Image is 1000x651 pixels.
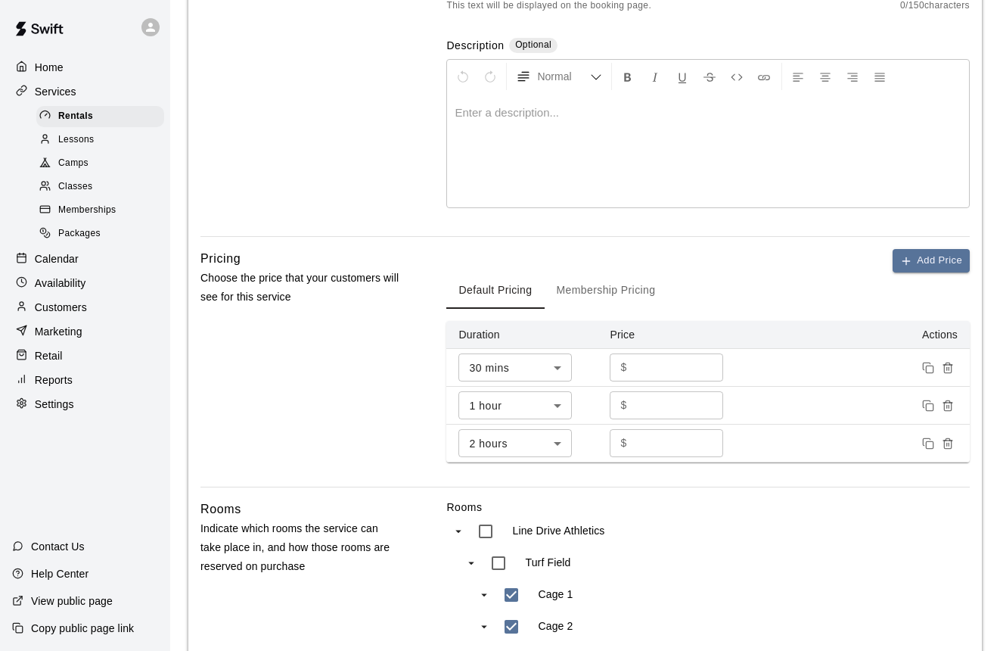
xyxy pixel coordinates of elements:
div: Camps [36,153,164,174]
p: Line Drive Athletics [512,523,604,538]
span: Classes [58,179,92,195]
button: Center Align [812,63,838,90]
a: Customers [12,296,158,319]
p: Cage 2 [538,618,573,634]
p: Help Center [31,566,89,581]
button: Membership Pricing [545,273,668,309]
p: Reports [35,372,73,388]
label: Description [446,38,504,55]
button: Format Underline [669,63,695,90]
button: Justify Align [867,63,893,90]
a: Packages [36,223,170,246]
button: Insert Link [751,63,777,90]
label: Rooms [446,500,970,515]
button: Redo [477,63,503,90]
h6: Pricing [200,249,241,269]
p: Retail [35,348,63,363]
p: Home [35,60,64,75]
span: Normal [537,69,590,84]
p: Indicate which rooms the service can take place in, and how those rooms are reserved on purchase [200,519,400,577]
div: Lessons [36,129,164,151]
span: Lessons [58,132,95,148]
button: Duplicate price [918,396,938,416]
a: Rentals [36,104,170,128]
div: 2 hours [458,429,572,457]
span: Optional [515,39,551,50]
ul: swift facility view [446,516,749,643]
p: $ [620,435,626,451]
button: Default Pricing [446,273,544,309]
p: Contact Us [31,539,85,554]
h6: Rooms [200,500,241,519]
button: Add Price [893,249,970,273]
a: Lessons [36,128,170,151]
a: Calendar [12,248,158,270]
p: Turf Field [525,555,570,570]
button: Remove price [938,434,958,453]
button: Remove price [938,358,958,378]
a: Camps [36,152,170,176]
p: $ [620,397,626,413]
th: Actions [749,321,970,349]
p: Marketing [35,324,82,339]
a: Reports [12,369,158,391]
a: Classes [36,176,170,199]
span: Rentals [58,109,93,124]
p: Availability [35,276,86,291]
p: Services [35,84,76,99]
p: $ [620,360,626,375]
p: Copy public page link [31,621,134,636]
button: Right Align [840,63,865,90]
p: Cage 1 [538,587,573,602]
span: Packages [58,226,101,241]
div: Classes [36,176,164,198]
div: Memberships [36,200,164,221]
a: Memberships [36,199,170,223]
div: Rentals [36,106,164,127]
div: 1 hour [458,391,572,419]
a: Marketing [12,320,158,343]
button: Format Italics [642,63,668,90]
a: Availability [12,272,158,294]
button: Formatting Options [510,63,608,90]
button: Format Bold [615,63,641,90]
th: Duration [446,321,598,349]
p: Calendar [35,251,79,266]
th: Price [598,321,749,349]
p: View public page [31,593,113,609]
a: Settings [12,393,158,416]
button: Left Align [785,63,811,90]
p: Settings [35,397,74,412]
a: Services [12,80,158,103]
button: Duplicate price [918,434,938,453]
span: Memberships [58,203,116,218]
p: Choose the price that your customers will see for this service [200,269,400,307]
button: Remove price [938,396,958,416]
p: Customers [35,300,87,315]
div: Packages [36,223,164,245]
div: 30 mins [458,354,572,382]
span: Camps [58,156,89,171]
a: Retail [12,344,158,367]
button: Duplicate price [918,358,938,378]
a: Home [12,56,158,79]
button: Insert Code [724,63,750,90]
button: Format Strikethrough [697,63,722,90]
button: Undo [450,63,476,90]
